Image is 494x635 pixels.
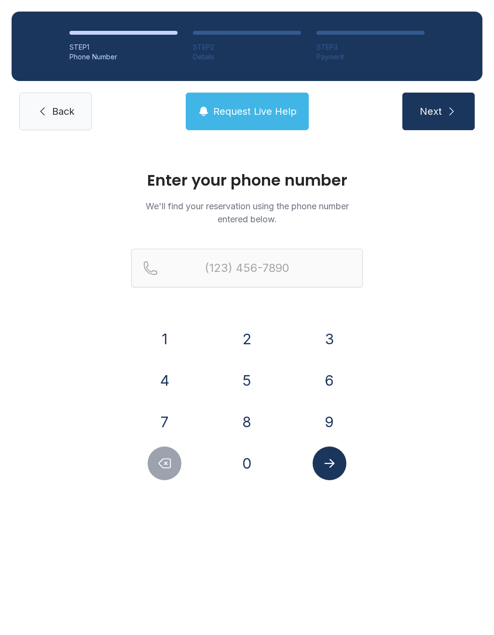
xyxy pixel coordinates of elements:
[193,42,301,52] div: STEP 2
[52,105,74,118] span: Back
[230,405,264,439] button: 8
[213,105,297,118] span: Request Live Help
[230,446,264,480] button: 0
[313,446,346,480] button: Submit lookup form
[313,364,346,397] button: 6
[313,322,346,356] button: 3
[230,364,264,397] button: 5
[148,364,181,397] button: 4
[148,322,181,356] button: 1
[420,105,442,118] span: Next
[131,200,363,226] p: We'll find your reservation using the phone number entered below.
[316,42,425,52] div: STEP 3
[131,249,363,287] input: Reservation phone number
[148,405,181,439] button: 7
[69,42,178,52] div: STEP 1
[148,446,181,480] button: Delete number
[131,173,363,188] h1: Enter your phone number
[230,322,264,356] button: 2
[313,405,346,439] button: 9
[69,52,178,62] div: Phone Number
[316,52,425,62] div: Payment
[193,52,301,62] div: Details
